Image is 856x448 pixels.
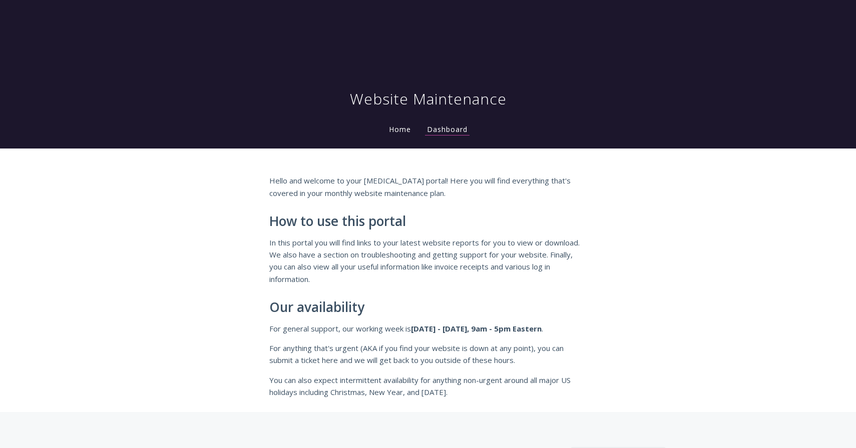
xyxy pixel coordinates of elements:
[269,342,587,366] p: For anything that's urgent (AKA if you find your website is down at any point), you can submit a ...
[269,236,587,285] p: In this portal you will find links to your latest website reports for you to view or download. We...
[269,322,587,334] p: For general support, our working week is .
[269,174,587,199] p: Hello and welcome to your [MEDICAL_DATA] portal! Here you will find everything that's covered in ...
[269,374,587,398] p: You can also expect intermittent availability for anything non-urgent around all major US holiday...
[411,323,542,333] strong: [DATE] - [DATE], 9am - 5pm Eastern
[425,124,470,135] a: Dashboard
[350,89,507,109] h1: Website Maintenance
[269,300,587,315] h2: Our availability
[269,214,587,229] h2: How to use this portal
[387,124,413,134] a: Home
